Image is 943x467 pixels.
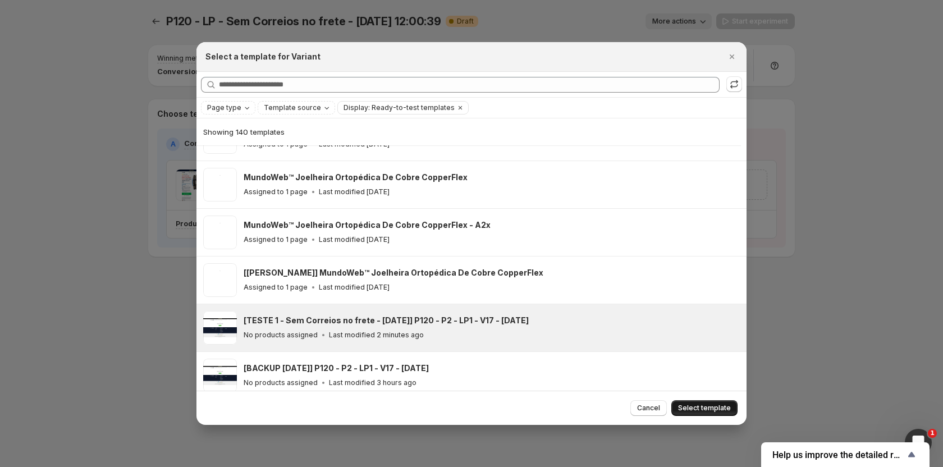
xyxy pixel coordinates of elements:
h2: Select a template for Variant [205,51,321,62]
p: Last modified [DATE] [319,283,390,292]
p: Last modified 2 minutes ago [329,331,424,340]
h3: MundoWeb™ Joelheira Ortopédica De Cobre CopperFlex [244,172,468,183]
p: Last modified 3 hours ago [329,378,416,387]
button: Select template [671,400,738,416]
span: Template source [264,103,321,112]
button: Clear [455,102,466,114]
button: Display: Ready-to-test templates [338,102,455,114]
p: Assigned to 1 page [244,235,308,244]
button: Template source [258,102,335,114]
p: No products assigned [244,331,318,340]
p: Last modified [DATE] [319,187,390,196]
h3: [[PERSON_NAME]] MundoWeb™ Joelheira Ortopédica De Cobre CopperFlex [244,267,543,278]
span: Select template [678,404,731,413]
span: Cancel [637,404,660,413]
p: Assigned to 1 page [244,187,308,196]
span: Page type [207,103,241,112]
p: Assigned to 1 page [244,283,308,292]
p: Last modified [DATE] [319,235,390,244]
span: Showing 140 templates [203,127,285,136]
h3: MundoWeb™ Joelheira Ortopédica De Cobre CopperFlex - A2x [244,219,491,231]
iframe: Intercom live chat [905,429,932,456]
h3: [BACKUP [DATE]] P120 - P2 - LP1 - V17 - [DATE] [244,363,429,374]
span: Help us improve the detailed report for A/B campaigns [772,450,905,460]
h3: [TESTE 1 - Sem Correios no frete - [DATE]] P120 - P2 - LP1 - V17 - [DATE] [244,315,529,326]
span: 1 [928,429,937,438]
span: Display: Ready-to-test templates [344,103,455,112]
button: Page type [202,102,255,114]
p: No products assigned [244,378,318,387]
button: Show survey - Help us improve the detailed report for A/B campaigns [772,448,918,461]
button: Cancel [630,400,667,416]
button: Close [724,49,740,65]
